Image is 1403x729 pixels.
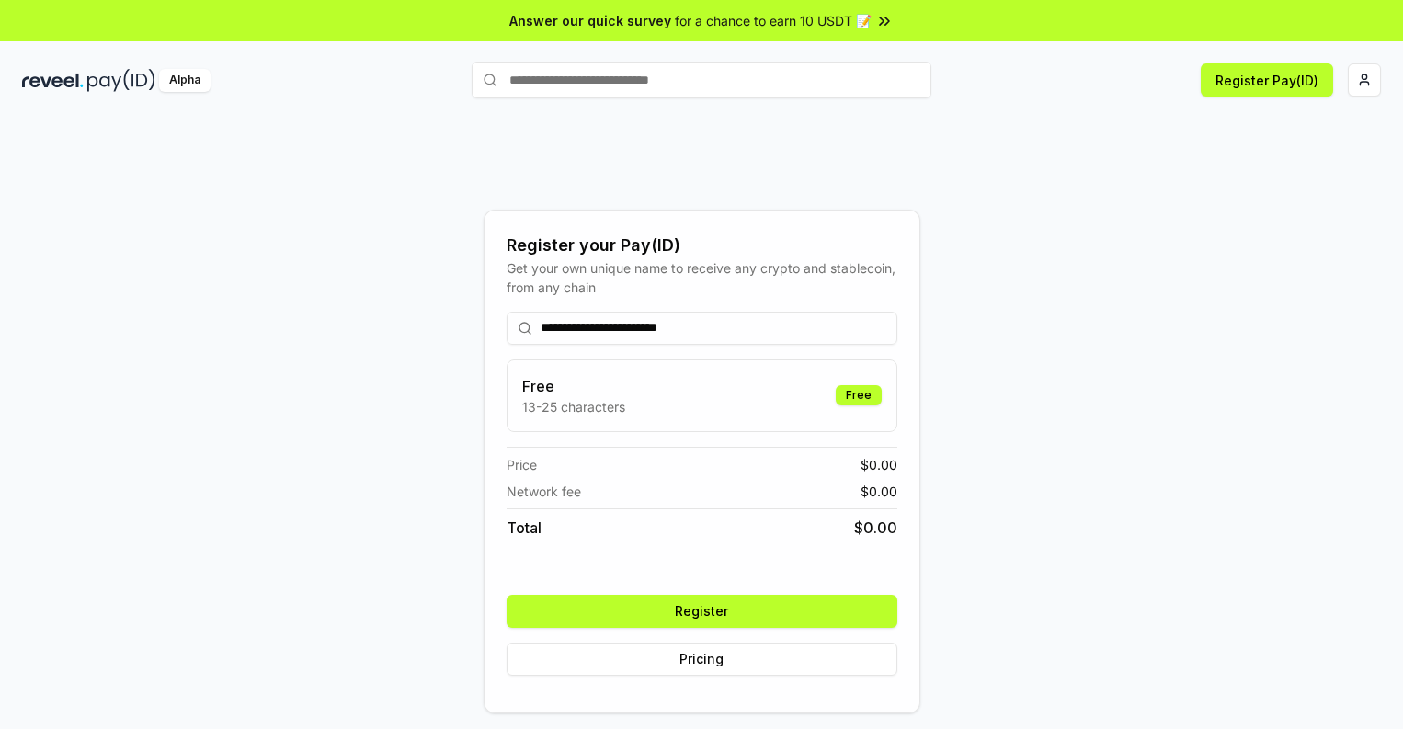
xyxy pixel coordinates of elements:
[507,258,897,297] div: Get your own unique name to receive any crypto and stablecoin, from any chain
[507,455,537,474] span: Price
[1201,63,1333,97] button: Register Pay(ID)
[522,375,625,397] h3: Free
[159,69,211,92] div: Alpha
[861,455,897,474] span: $ 0.00
[507,482,581,501] span: Network fee
[87,69,155,92] img: pay_id
[854,517,897,539] span: $ 0.00
[507,517,542,539] span: Total
[861,482,897,501] span: $ 0.00
[522,397,625,416] p: 13-25 characters
[507,233,897,258] div: Register your Pay(ID)
[507,643,897,676] button: Pricing
[836,385,882,405] div: Free
[507,595,897,628] button: Register
[675,11,872,30] span: for a chance to earn 10 USDT 📝
[22,69,84,92] img: reveel_dark
[509,11,671,30] span: Answer our quick survey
